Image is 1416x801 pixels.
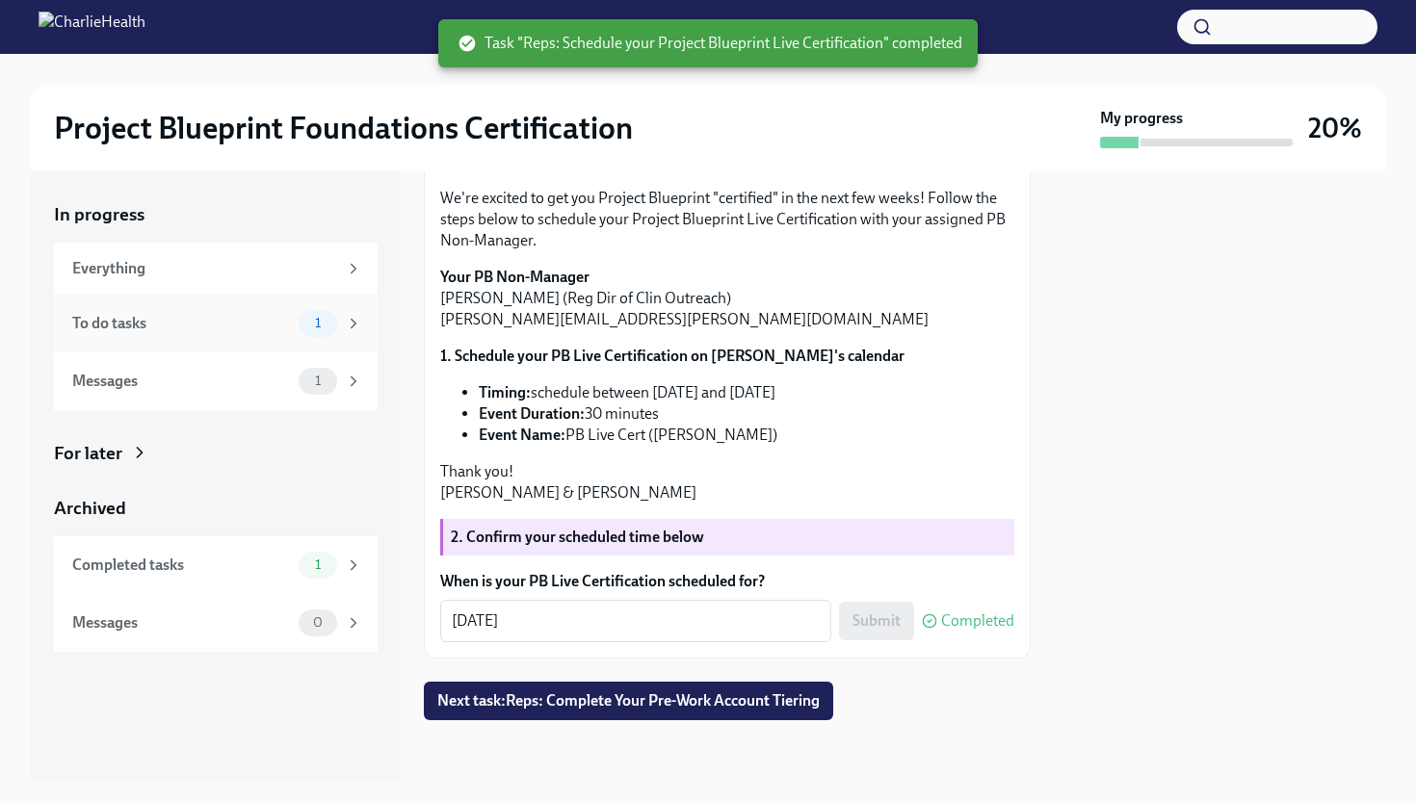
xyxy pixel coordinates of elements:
label: When is your PB Live Certification scheduled for? [440,571,1014,592]
div: Completed tasks [72,555,291,576]
a: Completed tasks1 [54,536,378,594]
strong: Your PB Non-Manager [440,268,590,286]
span: 1 [303,374,332,388]
a: To do tasks1 [54,295,378,352]
p: [PERSON_NAME] (Reg Dir of Clin Outreach) [PERSON_NAME][EMAIL_ADDRESS][PERSON_NAME][DOMAIN_NAME] [440,267,1014,330]
span: Completed [941,613,1014,629]
strong: My progress [1100,108,1183,129]
li: 30 minutes [479,403,1014,425]
span: Task "Reps: Schedule your Project Blueprint Live Certification" completed [458,33,962,54]
div: Messages [72,612,291,633]
h3: 20% [1308,111,1362,145]
h2: Project Blueprint Foundations Certification [54,109,633,147]
a: For later [54,441,378,466]
strong: Event Duration: [479,404,585,423]
button: Next task:Reps: Complete Your Pre-Work Account Tiering [424,682,833,720]
strong: 2. Confirm your scheduled time below [451,528,704,546]
a: Messages0 [54,594,378,652]
span: Next task : Reps: Complete Your Pre-Work Account Tiering [437,691,820,711]
li: schedule between [DATE] and [DATE] [479,382,1014,403]
li: PB Live Cert ([PERSON_NAME]) [479,425,1014,446]
strong: 1. Schedule your PB Live Certification on [PERSON_NAME]'s calendar [440,347,905,365]
img: CharlieHealth [39,12,145,42]
div: For later [54,441,122,466]
p: Thank you! [PERSON_NAME] & [PERSON_NAME] [440,461,1014,504]
div: Messages [72,371,291,392]
a: In progress [54,202,378,227]
a: Messages1 [54,352,378,410]
span: 0 [302,615,334,630]
strong: Timing: [479,383,531,401]
div: Everything [72,258,337,279]
strong: Event Name: [479,426,565,444]
p: We're excited to get you Project Blueprint "certified" in the next few weeks! Follow the steps be... [440,188,1014,251]
span: 1 [303,557,332,572]
div: To do tasks [72,313,291,334]
textarea: [DATE] [452,609,820,633]
span: 1 [303,316,332,330]
a: Archived [54,496,378,521]
a: Everything [54,243,378,295]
